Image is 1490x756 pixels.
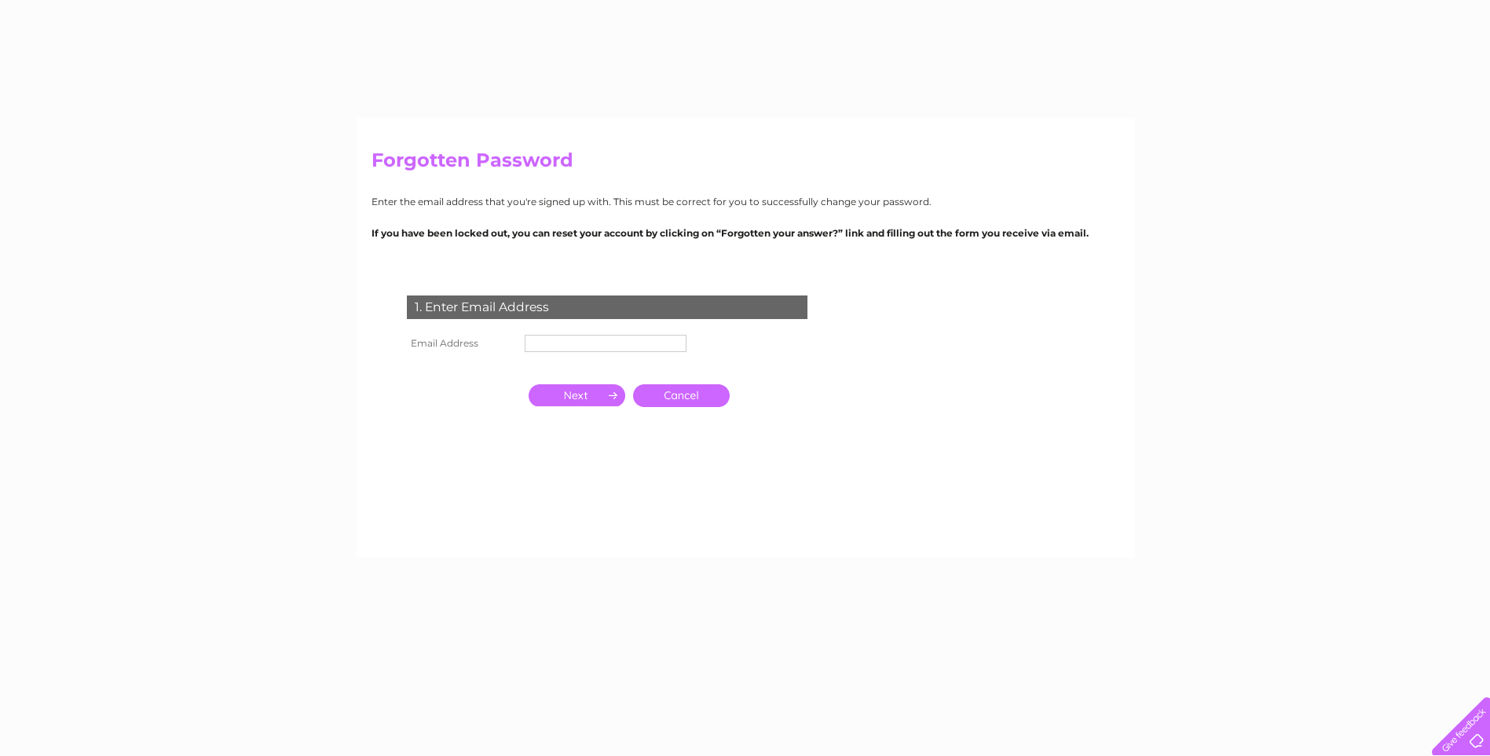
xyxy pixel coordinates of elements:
h2: Forgotten Password [372,149,1119,179]
p: If you have been locked out, you can reset your account by clicking on “Forgotten your answer?” l... [372,226,1119,240]
p: Enter the email address that you're signed up with. This must be correct for you to successfully ... [372,194,1119,209]
div: 1. Enter Email Address [407,295,807,319]
a: Cancel [633,384,730,407]
th: Email Address [403,331,521,356]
